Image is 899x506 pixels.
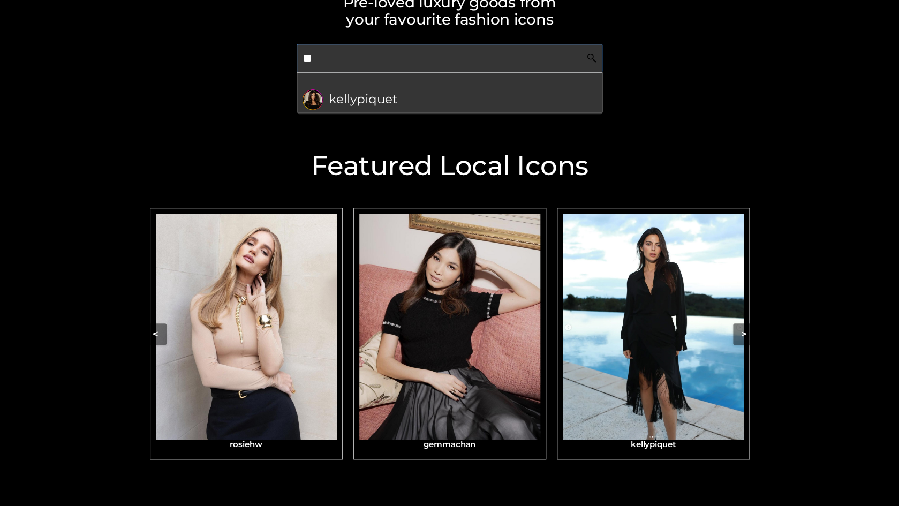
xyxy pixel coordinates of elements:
[145,153,755,179] h2: Featured Local Icons​
[359,440,540,449] h3: gemmachan
[150,208,343,459] a: rosiehwrosiehw
[557,208,750,459] a: kellypiquetkellypiquet
[353,208,546,459] a: gemmachangemmachan
[156,214,337,440] img: rosiehw
[156,440,337,449] h3: rosiehw
[563,214,744,440] img: kellypiquet
[298,87,602,114] a: Search by Products
[586,52,597,63] img: Search Icon
[359,214,540,440] img: gemmachan
[302,89,323,110] img: kellypiquetmain-150x150.png
[329,89,397,110] span: kellypiquet
[733,323,755,345] button: >
[145,208,755,460] div: Carousel Navigation
[145,323,167,345] button: <
[563,440,744,449] h3: kellypiquet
